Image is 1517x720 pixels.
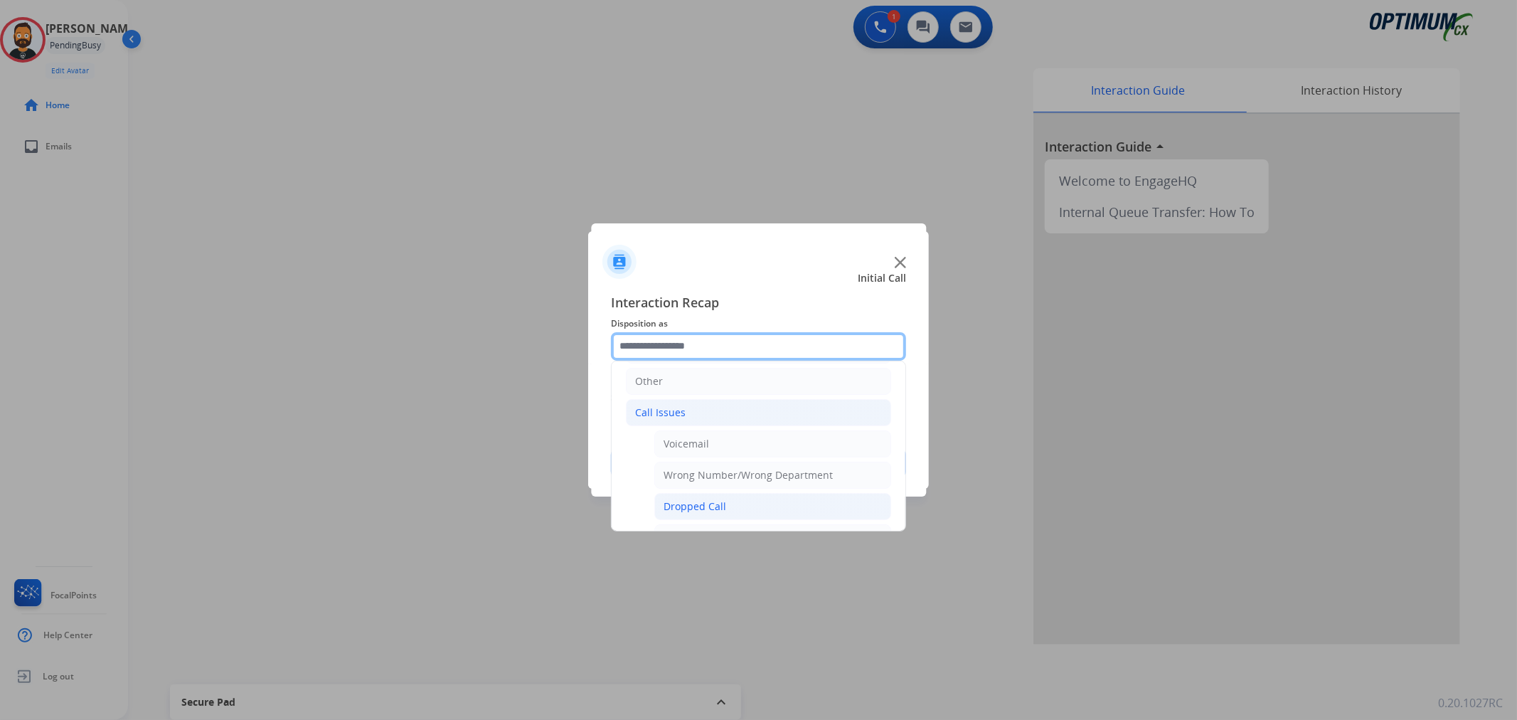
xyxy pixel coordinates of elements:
div: Wrong Number/Wrong Department [664,468,833,482]
div: Call Issues [635,406,686,420]
span: Initial Call [858,271,906,285]
div: Other [635,374,663,388]
span: Disposition as [611,315,906,332]
div: Voicemail [664,437,709,451]
div: Dropped Call [664,499,726,514]
p: 0.20.1027RC [1438,694,1503,711]
img: contactIcon [602,245,637,279]
span: Interaction Recap [611,292,906,315]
